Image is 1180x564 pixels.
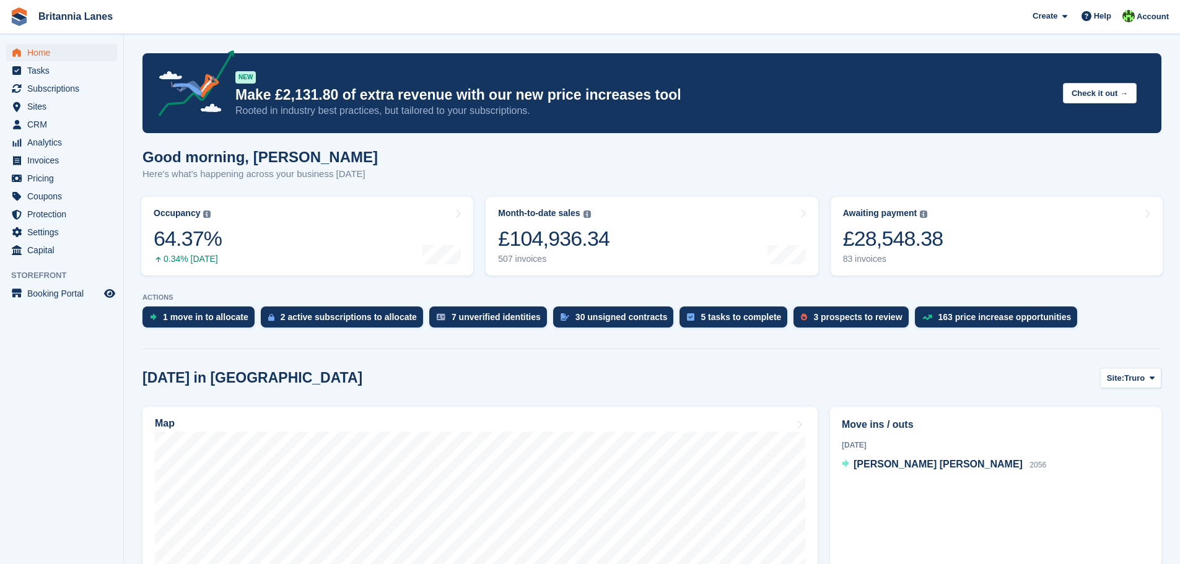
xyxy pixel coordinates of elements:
[102,286,117,301] a: Preview store
[10,7,28,26] img: stora-icon-8386f47178a22dfd0bd8f6a31ec36ba5ce8667c1dd55bd0f319d3a0aa187defe.svg
[27,134,102,151] span: Analytics
[561,313,569,321] img: contract_signature_icon-13c848040528278c33f63329250d36e43548de30e8caae1d1a13099fd9432cc5.svg
[235,104,1053,118] p: Rooted in industry best practices, but tailored to your subscriptions.
[27,223,102,241] span: Settings
[142,306,261,334] a: 1 move in to allocate
[142,293,1161,302] p: ACTIONS
[1137,11,1169,23] span: Account
[922,315,932,320] img: price_increase_opportunities-93ffe204e8149a01c8c9dc8f82e8f89637d9d84a8eef4429ea346261dce0b2c0.svg
[268,313,274,321] img: active_subscription_to_allocate_icon-d502201f5373d7db506a760aba3b589e785aa758c864c3986d89f69b8ff3...
[33,6,118,27] a: Britannia Lanes
[1100,368,1161,388] button: Site: Truro
[163,312,248,322] div: 1 move in to allocate
[680,306,793,334] a: 5 tasks to complete
[235,86,1053,104] p: Make £2,131.80 of extra revenue with our new price increases tool
[1033,10,1057,22] span: Create
[486,197,818,275] a: Month-to-date sales £104,936.34 507 invoices
[842,457,1046,473] a: [PERSON_NAME] [PERSON_NAME] 2056
[6,188,117,205] a: menu
[261,306,429,334] a: 2 active subscriptions to allocate
[27,188,102,205] span: Coupons
[27,80,102,97] span: Subscriptions
[920,210,927,218] img: icon-info-grey-7440780725fd019a000dd9b08b2336e03edf1995a4989e88bcd33f0948082b44.svg
[27,285,102,302] span: Booking Portal
[1063,83,1137,103] button: Check it out →
[1029,461,1046,469] span: 2056
[27,62,102,79] span: Tasks
[11,269,123,282] span: Storefront
[938,312,1072,322] div: 163 price increase opportunities
[687,313,694,321] img: task-75834270c22a3079a89374b754ae025e5fb1db73e45f91037f5363f120a921f8.svg
[1124,372,1145,384] span: Truro
[801,313,807,321] img: prospect-51fa495bee0391a8d652442698ab0144808aea92771e9ea1ae160a38d050c398.svg
[831,197,1163,275] a: Awaiting payment £28,548.38 83 invoices
[142,167,378,181] p: Here's what's happening across your business [DATE]
[281,312,417,322] div: 2 active subscriptions to allocate
[6,134,117,151] a: menu
[498,208,580,219] div: Month-to-date sales
[6,241,117,259] a: menu
[498,254,610,264] div: 507 invoices
[1094,10,1111,22] span: Help
[498,226,610,251] div: £104,936.34
[154,226,222,251] div: 64.37%
[6,80,117,97] a: menu
[813,312,902,322] div: 3 prospects to review
[203,210,211,218] img: icon-info-grey-7440780725fd019a000dd9b08b2336e03edf1995a4989e88bcd33f0948082b44.svg
[583,210,591,218] img: icon-info-grey-7440780725fd019a000dd9b08b2336e03edf1995a4989e88bcd33f0948082b44.svg
[154,208,200,219] div: Occupancy
[155,418,175,429] h2: Map
[793,306,914,334] a: 3 prospects to review
[553,306,680,334] a: 30 unsigned contracts
[6,116,117,133] a: menu
[842,440,1150,451] div: [DATE]
[701,312,781,322] div: 5 tasks to complete
[6,285,117,302] a: menu
[142,370,362,386] h2: [DATE] in [GEOGRAPHIC_DATA]
[6,170,117,187] a: menu
[27,241,102,259] span: Capital
[6,44,117,61] a: menu
[6,98,117,115] a: menu
[575,312,668,322] div: 30 unsigned contracts
[843,254,943,264] div: 83 invoices
[6,206,117,223] a: menu
[235,71,256,84] div: NEW
[842,417,1150,432] h2: Move ins / outs
[6,62,117,79] a: menu
[27,98,102,115] span: Sites
[27,152,102,169] span: Invoices
[854,459,1023,469] span: [PERSON_NAME] [PERSON_NAME]
[27,170,102,187] span: Pricing
[141,197,473,275] a: Occupancy 64.37% 0.34% [DATE]
[6,152,117,169] a: menu
[429,306,553,334] a: 7 unverified identities
[1122,10,1135,22] img: Robert Parr
[843,208,917,219] div: Awaiting payment
[843,226,943,251] div: £28,548.38
[27,44,102,61] span: Home
[142,149,378,165] h1: Good morning, [PERSON_NAME]
[437,313,445,321] img: verify_identity-adf6edd0f0f0b5bbfe63781bf79b02c33cf7c696d77639b501bdc392416b5a36.svg
[27,116,102,133] span: CRM
[150,313,157,321] img: move_ins_to_allocate_icon-fdf77a2bb77ea45bf5b3d319d69a93e2d87916cf1d5bf7949dd705db3b84f3ca.svg
[915,306,1084,334] a: 163 price increase opportunities
[154,254,222,264] div: 0.34% [DATE]
[27,206,102,223] span: Protection
[148,50,235,121] img: price-adjustments-announcement-icon-8257ccfd72463d97f412b2fc003d46551f7dbcb40ab6d574587a9cd5c0d94...
[1107,372,1124,384] span: Site:
[452,312,541,322] div: 7 unverified identities
[6,223,117,241] a: menu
